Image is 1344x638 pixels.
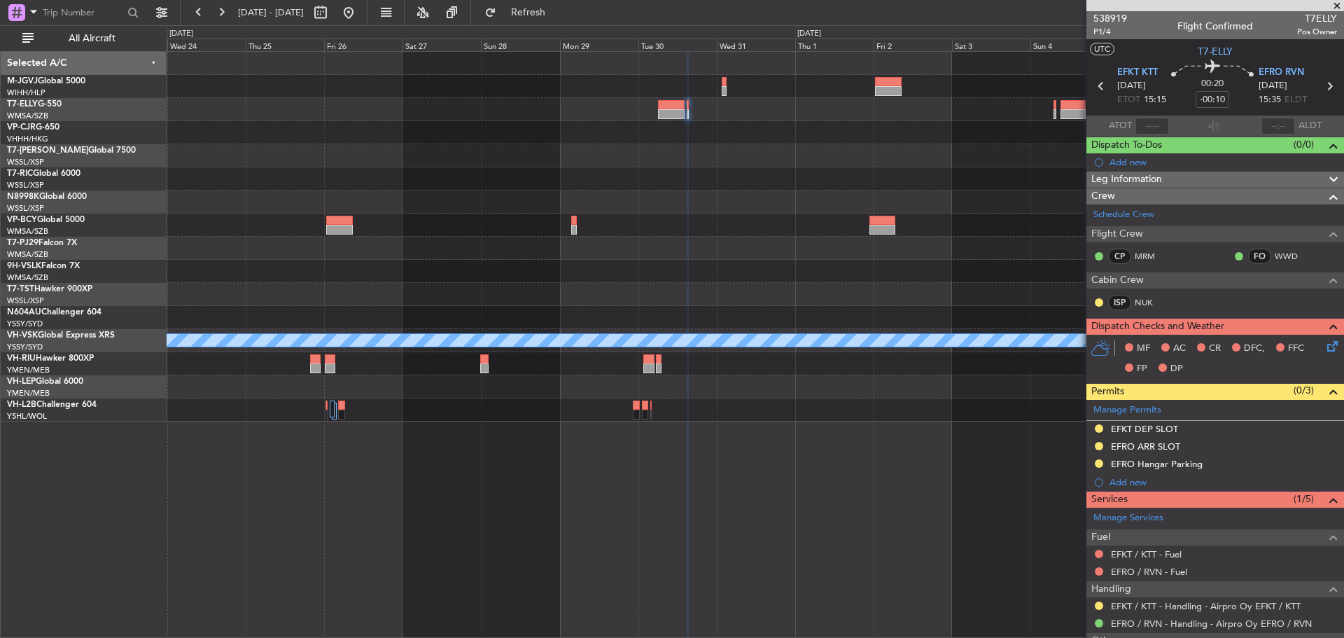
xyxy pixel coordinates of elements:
span: (0/3) [1294,383,1314,398]
div: Sun 28 [481,39,559,51]
span: VP-BCY [7,216,37,224]
a: WWD [1275,250,1306,263]
a: MRM [1135,250,1166,263]
a: Manage Services [1093,511,1163,525]
span: CR [1209,342,1221,356]
span: EFKT KTT [1117,66,1158,80]
span: [DATE] [1259,79,1287,93]
a: WSSL/XSP [7,157,44,167]
span: P1/4 [1093,26,1127,38]
span: T7-PJ29 [7,239,38,247]
span: Crew [1091,188,1115,204]
a: WSSL/XSP [7,296,44,306]
input: --:-- [1135,118,1169,134]
div: Sun 4 [1030,39,1109,51]
span: FFC [1288,342,1304,356]
a: WMSA/SZB [7,249,48,260]
span: N8998K [7,193,39,201]
div: FO [1248,249,1271,264]
button: All Aircraft [15,27,152,50]
span: 9H-VSLK [7,262,41,270]
span: Dispatch To-Dos [1091,137,1162,153]
span: T7-TST [7,285,34,293]
div: Thu 25 [246,39,324,51]
span: T7-[PERSON_NAME] [7,146,88,155]
span: Fuel [1091,529,1110,546]
div: ISP [1108,295,1131,310]
div: EFKT DEP SLOT [1111,423,1178,435]
a: YSSY/SYD [7,342,43,352]
span: 538919 [1093,11,1127,26]
a: VP-BCYGlobal 5000 [7,216,85,224]
div: CP [1108,249,1131,264]
a: WIHH/HLP [7,88,45,98]
span: MF [1137,342,1150,356]
a: YSSY/SYD [7,319,43,329]
span: DP [1170,362,1183,376]
span: [DATE] [1117,79,1146,93]
div: [DATE] [797,28,821,40]
a: EFKT / KTT - Fuel [1111,548,1182,560]
a: YMEN/MEB [7,365,50,375]
a: Manage Permits [1093,403,1161,417]
span: 00:20 [1201,77,1224,91]
a: YSHL/WOL [7,411,47,422]
div: Sat 27 [402,39,481,51]
a: T7-ELLYG-550 [7,100,62,109]
span: N604AU [7,308,41,317]
span: (1/5) [1294,492,1314,506]
span: Handling [1091,581,1131,597]
a: T7-RICGlobal 6000 [7,169,80,178]
span: 15:35 [1259,93,1281,107]
span: Leg Information [1091,172,1162,188]
span: Refresh [499,8,558,18]
span: All Aircraft [36,34,148,43]
div: Add new [1109,156,1337,168]
span: T7-RIC [7,169,33,178]
a: VH-L2BChallenger 604 [7,401,97,409]
span: T7-ELLY [1198,44,1233,59]
a: 9H-VSLKFalcon 7X [7,262,80,270]
a: Schedule Crew [1093,208,1154,222]
span: VH-LEP [7,377,36,386]
div: Wed 31 [717,39,795,51]
span: AC [1173,342,1186,356]
div: Fri 26 [324,39,402,51]
span: VH-RIU [7,354,36,363]
span: T7ELLY [1297,11,1337,26]
a: VH-RIUHawker 800XP [7,354,94,363]
span: VH-VSK [7,331,38,340]
span: Pos Owner [1297,26,1337,38]
span: EFRO RVN [1259,66,1304,80]
div: Tue 30 [638,39,717,51]
a: T7-PJ29Falcon 7X [7,239,77,247]
a: VP-CJRG-650 [7,123,59,132]
span: M-JGVJ [7,77,38,85]
a: T7-TSTHawker 900XP [7,285,92,293]
a: WMSA/SZB [7,111,48,121]
span: 15:15 [1144,93,1166,107]
a: WMSA/SZB [7,226,48,237]
span: DFC, [1244,342,1265,356]
a: M-JGVJGlobal 5000 [7,77,85,85]
a: NUK [1135,296,1166,309]
div: EFRO Hangar Parking [1111,458,1203,470]
span: T7-ELLY [7,100,38,109]
div: Thu 1 [795,39,874,51]
a: EFRO / RVN - Fuel [1111,566,1187,578]
span: VH-L2B [7,401,36,409]
span: ATOT [1109,119,1132,133]
a: T7-[PERSON_NAME]Global 7500 [7,146,136,155]
input: Trip Number [43,2,123,23]
span: Permits [1091,384,1124,400]
span: Services [1091,492,1128,508]
span: FP [1137,362,1147,376]
span: ALDT [1298,119,1322,133]
a: N8998KGlobal 6000 [7,193,87,201]
span: Dispatch Checks and Weather [1091,319,1224,335]
div: Fri 2 [874,39,952,51]
span: (0/0) [1294,137,1314,152]
div: [DATE] [169,28,193,40]
a: YMEN/MEB [7,388,50,398]
a: WSSL/XSP [7,203,44,214]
